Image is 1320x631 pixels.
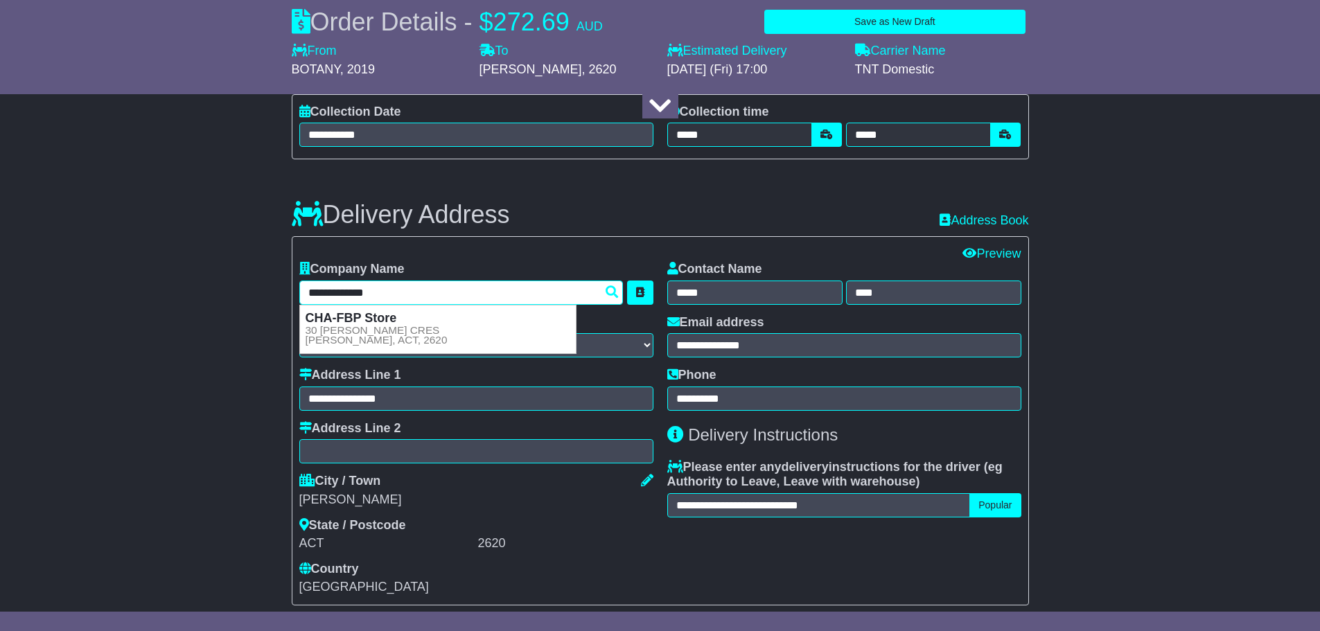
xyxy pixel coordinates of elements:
label: To [479,44,509,59]
span: delivery [782,460,829,474]
label: Email address [667,315,764,330]
label: Phone [667,368,716,383]
div: ACT [299,536,475,551]
strong: CHA-FBP Store [306,311,397,325]
label: State / Postcode [299,518,406,533]
span: , 2620 [582,62,617,76]
span: [GEOGRAPHIC_DATA] [299,580,429,594]
span: , 2019 [340,62,375,76]
button: Save as New Draft [764,10,1025,34]
div: 2620 [478,536,653,551]
span: 272.69 [493,8,570,36]
label: Address Line 1 [299,368,401,383]
span: eg Authority to Leave, Leave with warehouse [667,460,1003,489]
span: Delivery Instructions [688,425,838,444]
label: Contact Name [667,262,762,277]
h3: Delivery Address [292,201,510,229]
label: From [292,44,337,59]
label: City / Town [299,474,381,489]
div: TNT Domestic [855,62,1029,78]
label: Estimated Delivery [667,44,841,59]
a: Preview [962,247,1021,260]
label: Please enter any instructions for the driver ( ) [667,460,1021,490]
label: Carrier Name [855,44,946,59]
label: Country [299,562,359,577]
label: Company Name [299,262,405,277]
a: Address Book [940,213,1028,227]
div: Order Details - [292,7,603,37]
div: [DATE] (Fri) 17:00 [667,62,841,78]
small: 30 [PERSON_NAME] CRES [PERSON_NAME], ACT, 2620 [306,326,448,345]
label: Collection Date [299,105,401,120]
span: [PERSON_NAME] [479,62,582,76]
span: AUD [577,19,603,33]
span: $ [479,8,493,36]
label: Address Line 2 [299,421,401,436]
span: BOTANY [292,62,340,76]
button: Popular [969,493,1021,517]
div: [PERSON_NAME] [299,492,653,508]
